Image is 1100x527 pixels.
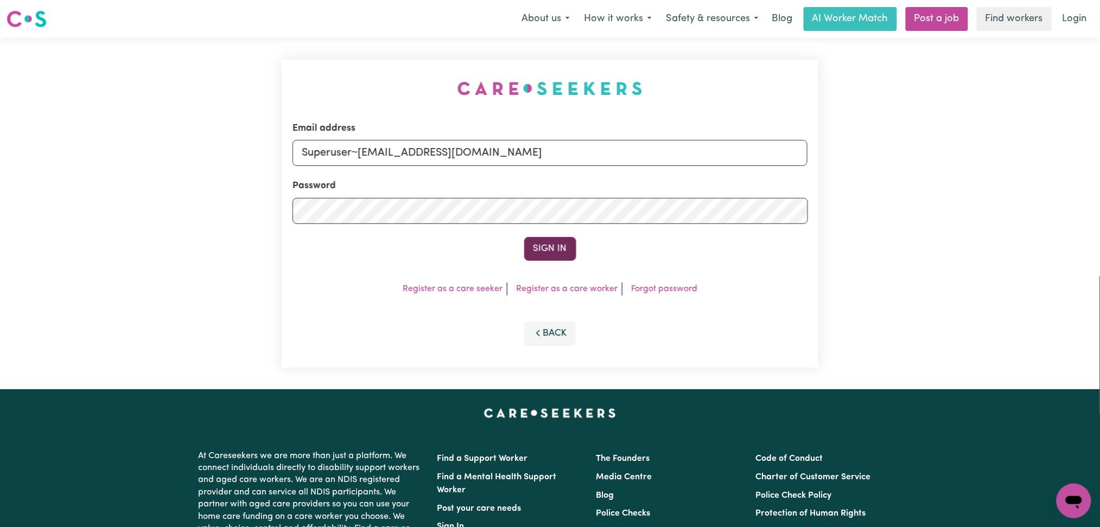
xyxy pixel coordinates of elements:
iframe: Button to launch messaging window [1057,484,1091,518]
a: Login [1056,7,1093,31]
button: Back [524,322,576,345]
button: How it works [577,8,659,30]
a: Find a Mental Health Support Worker [437,473,557,494]
a: The Founders [596,454,650,463]
a: Protection of Human Rights [755,509,866,518]
a: Careseekers home page [484,409,616,417]
a: Post a job [906,7,968,31]
a: AI Worker Match [804,7,897,31]
input: Email address [293,140,808,166]
a: Post your care needs [437,504,522,513]
a: Charter of Customer Service [755,473,870,481]
img: Careseekers logo [7,9,47,29]
a: Careseekers logo [7,7,47,31]
label: Password [293,179,336,193]
a: Police Checks [596,509,651,518]
a: Code of Conduct [755,454,823,463]
a: Register as a care worker [516,285,618,293]
button: Safety & resources [659,8,766,30]
a: Blog [596,491,614,500]
a: Blog [766,7,799,31]
a: Find a Support Worker [437,454,528,463]
a: Media Centre [596,473,652,481]
a: Find workers [977,7,1052,31]
a: Register as a care seeker [403,285,503,293]
a: Police Check Policy [755,491,831,500]
button: Sign In [524,237,576,261]
button: About us [514,8,577,30]
label: Email address [293,121,355,136]
a: Forgot password [631,285,697,293]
